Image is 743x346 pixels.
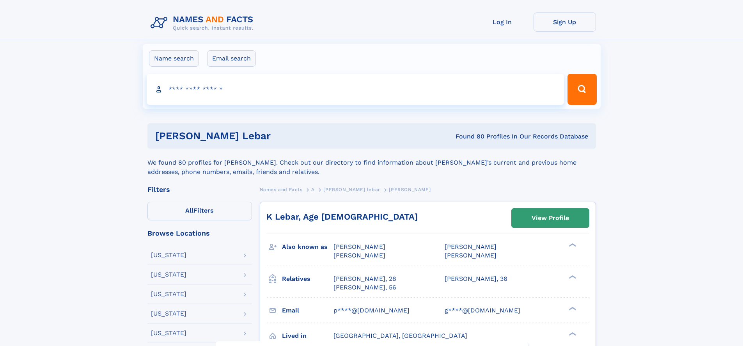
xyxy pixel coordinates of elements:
[333,243,385,250] span: [PERSON_NAME]
[151,311,186,317] div: [US_STATE]
[363,132,588,141] div: Found 80 Profiles In Our Records Database
[147,149,596,177] div: We found 80 profiles for [PERSON_NAME]. Check out our directory to find information about [PERSON...
[147,230,252,237] div: Browse Locations
[471,12,534,32] a: Log In
[445,275,507,283] a: [PERSON_NAME], 36
[147,12,260,34] img: Logo Names and Facts
[147,74,564,105] input: search input
[282,304,333,317] h3: Email
[333,252,385,259] span: [PERSON_NAME]
[567,274,576,279] div: ❯
[151,291,186,297] div: [US_STATE]
[323,185,380,194] a: [PERSON_NAME] lebar
[333,332,467,339] span: [GEOGRAPHIC_DATA], [GEOGRAPHIC_DATA]
[532,209,569,227] div: View Profile
[260,185,303,194] a: Names and Facts
[534,12,596,32] a: Sign Up
[282,272,333,286] h3: Relatives
[155,131,363,141] h1: [PERSON_NAME] Lebar
[147,202,252,220] label: Filters
[567,74,596,105] button: Search Button
[282,329,333,342] h3: Lived in
[147,186,252,193] div: Filters
[445,243,497,250] span: [PERSON_NAME]
[149,50,199,67] label: Name search
[151,271,186,278] div: [US_STATE]
[445,252,497,259] span: [PERSON_NAME]
[333,275,396,283] a: [PERSON_NAME], 28
[323,187,380,192] span: [PERSON_NAME] lebar
[311,185,315,194] a: A
[311,187,315,192] span: A
[185,207,193,214] span: All
[567,331,576,336] div: ❯
[266,212,418,222] a: K Lebar, Age [DEMOGRAPHIC_DATA]
[389,187,431,192] span: [PERSON_NAME]
[151,330,186,336] div: [US_STATE]
[151,252,186,258] div: [US_STATE]
[512,209,589,227] a: View Profile
[567,243,576,248] div: ❯
[282,240,333,254] h3: Also known as
[567,306,576,311] div: ❯
[333,283,396,292] a: [PERSON_NAME], 56
[207,50,256,67] label: Email search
